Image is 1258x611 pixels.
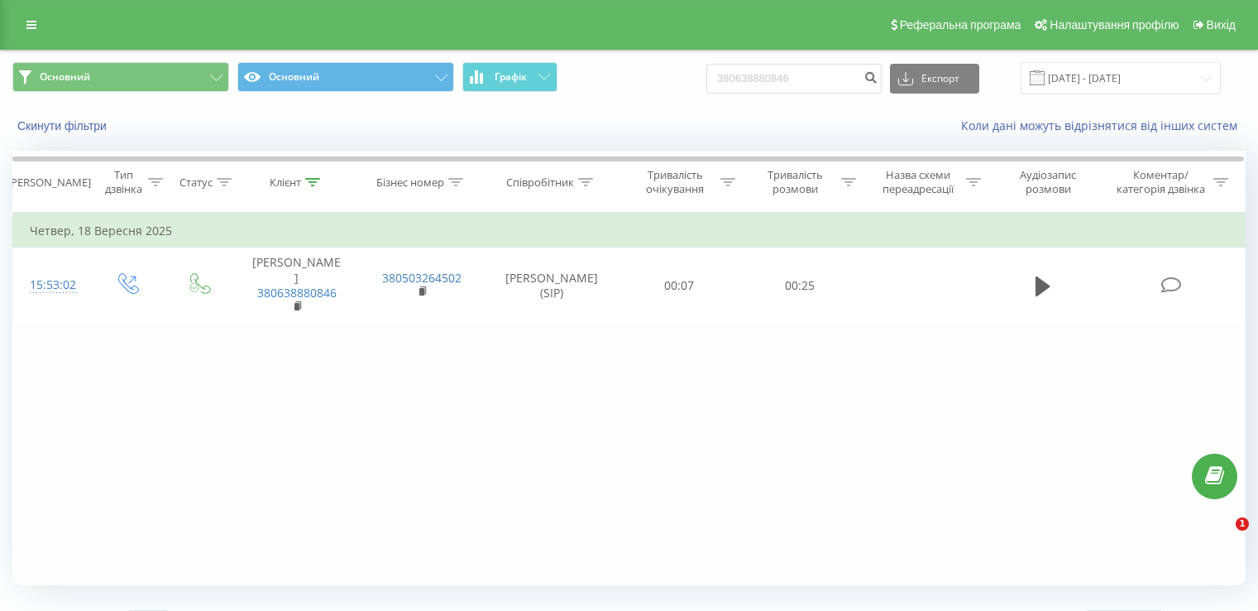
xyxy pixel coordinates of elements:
div: Клієнт [270,176,301,190]
a: 380503264502 [382,270,462,286]
div: Назва схеми переадресації [875,168,962,196]
button: Експорт [890,64,979,94]
span: 1 [1236,517,1249,531]
td: [PERSON_NAME] (SIP) [485,248,619,324]
span: Реферальна програма [900,18,1021,31]
div: Статус [179,176,213,190]
input: Пошук за номером [706,64,882,94]
div: Тривалість очікування [634,168,717,196]
button: Скинути фільтри [12,118,115,133]
div: Бізнес номер [376,176,444,190]
td: 00:25 [739,248,859,324]
div: Аудіозапис розмови [1000,168,1097,196]
span: Вихід [1207,18,1236,31]
span: Налаштування профілю [1050,18,1179,31]
td: Четвер, 18 Вересня 2025 [13,214,1246,248]
td: [PERSON_NAME] [234,248,359,324]
div: 15:53:02 [30,269,74,301]
div: Співробітник [506,176,574,190]
a: 380638880846 [257,285,337,301]
div: Коментар/категорія дзвінка [1112,168,1209,196]
span: Графік [495,71,527,83]
div: Тип дзвінка [104,168,143,196]
button: Графік [462,62,557,92]
div: Тривалість розмови [754,168,837,196]
span: Основний [40,70,90,84]
button: Основний [237,62,454,92]
iframe: Intercom live chat [1202,517,1241,557]
div: [PERSON_NAME] [7,176,91,190]
button: Основний [12,62,229,92]
td: 00:07 [619,248,739,324]
a: Коли дані можуть відрізнятися вiд інших систем [961,118,1246,133]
